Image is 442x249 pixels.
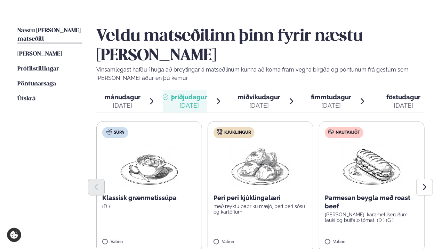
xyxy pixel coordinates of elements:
[325,194,419,210] p: Parmesan beygla með roast beef
[341,144,402,188] img: Panini.png
[102,194,196,202] p: Klassísk grænmetissúpa
[7,228,21,242] a: Cookie settings
[102,204,196,209] p: (D )
[311,101,351,110] div: [DATE]
[171,101,207,110] div: [DATE]
[17,28,81,42] span: Næstu [PERSON_NAME] matseðill
[217,129,223,135] img: chicken.svg
[214,204,307,215] p: með reyktu papriku mæjó, peri peri sósu og kartöflum
[17,80,56,88] a: Pöntunarsaga
[17,50,62,58] a: [PERSON_NAME]
[17,81,56,87] span: Pöntunarsaga
[325,212,419,223] p: [PERSON_NAME], karamelliseruðum lauki og buffalo tómati (D ) (G )
[106,129,112,135] img: soup.svg
[171,93,207,101] span: þriðjudagur
[238,93,280,101] span: miðvikudagur
[17,27,82,43] a: Næstu [PERSON_NAME] matseðill
[238,101,280,110] div: [DATE]
[17,51,62,57] span: [PERSON_NAME]
[17,65,59,73] a: Prófílstillingar
[386,101,420,110] div: [DATE]
[17,96,35,102] span: Útskrá
[105,101,140,110] div: [DATE]
[224,130,251,135] span: Kjúklingur
[88,179,105,196] button: Previous slide
[17,95,35,103] a: Útskrá
[416,179,433,196] button: Next slide
[114,130,124,135] span: Súpa
[105,93,140,101] span: mánudagur
[336,130,360,135] span: Nautakjöt
[386,93,420,101] span: föstudagur
[230,144,291,188] img: Chicken-thighs.png
[17,66,59,72] span: Prófílstillingar
[96,66,425,82] p: Vinsamlegast hafðu í huga að breytingar á matseðlinum kunna að koma fram vegna birgða og pöntunum...
[119,144,180,188] img: Soup.png
[214,194,307,202] p: Peri peri kjúklingalæri
[311,93,351,101] span: fimmtudagur
[328,129,334,135] img: beef.svg
[96,27,425,66] h2: Veldu matseðilinn þinn fyrir næstu [PERSON_NAME]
